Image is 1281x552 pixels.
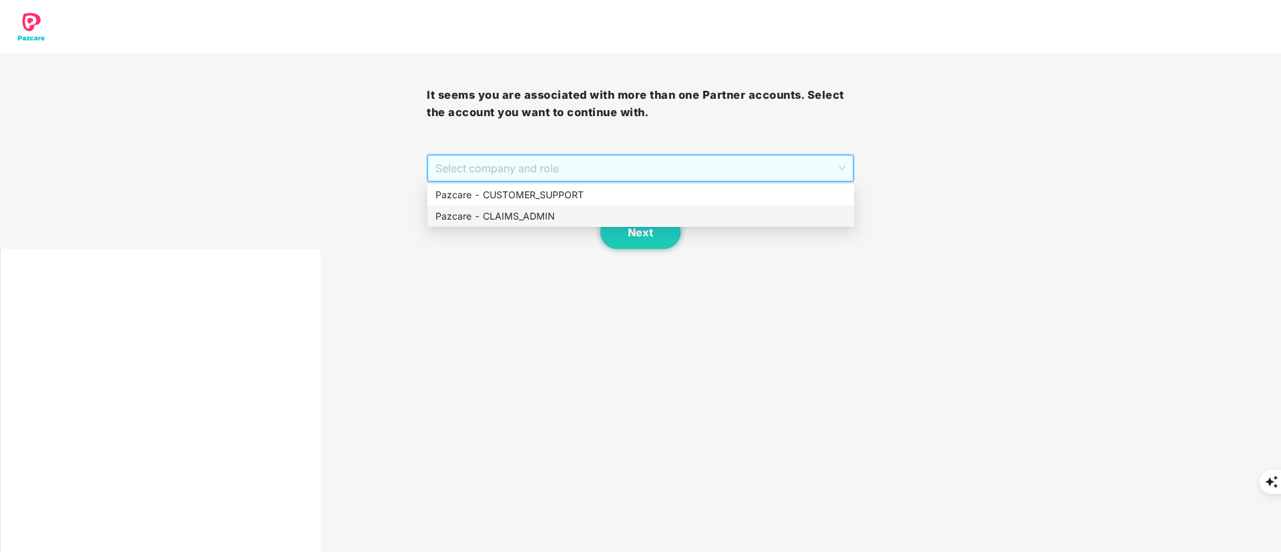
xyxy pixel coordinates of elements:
span: Next [628,226,653,239]
div: Pazcare - CLAIMS_ADMIN [427,206,854,227]
h3: It seems you are associated with more than one Partner accounts. Select the account you want to c... [427,87,854,121]
div: Pazcare - CLAIMS_ADMIN [435,209,846,224]
div: Pazcare - CUSTOMER_SUPPORT [427,184,854,206]
div: Pazcare - CUSTOMER_SUPPORT [435,188,846,202]
span: Select company and role [435,156,845,181]
button: Next [600,216,681,249]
